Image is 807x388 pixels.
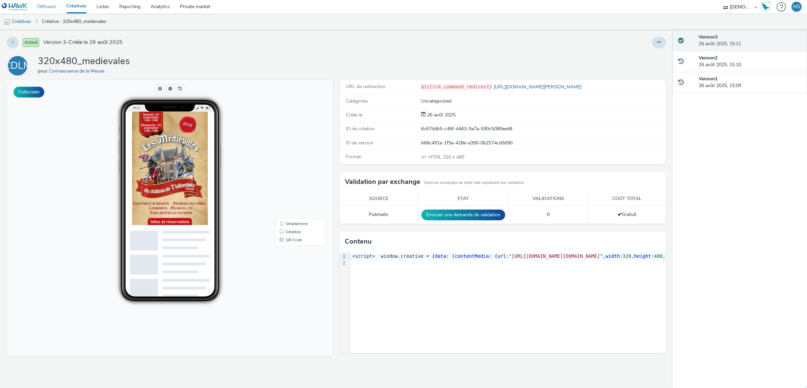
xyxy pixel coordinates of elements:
[346,83,385,90] span: URL de redirection
[345,237,372,247] h3: Contenu
[435,253,446,259] span: data
[38,68,49,74] span: pour
[340,206,418,224] td: Pubmatic
[38,55,130,68] h1: 320x480_medievales
[7,62,31,69] a: CDLM
[2,3,28,11] img: undefined Logo
[49,68,107,74] a: Connaissance de la Meuse
[346,98,368,104] span: Catégories
[270,156,318,164] li: QR Code
[428,154,443,160] span: HTML
[346,154,361,160] span: Format
[421,210,505,220] button: Envoyer une demande de validation
[340,253,346,260] div: 1
[760,1,773,12] a: Hawk Academy
[497,253,506,259] span: url
[279,150,294,154] span: Desktop
[279,158,295,162] span: QR Code
[424,180,524,186] small: Seuls les exchanges de cette liste requièrent une validation
[606,253,620,259] span: width
[793,2,800,12] div: MS
[699,34,802,48] div: 26 août 2025, 15:11
[418,192,509,206] th: Etat
[346,112,362,118] span: Créée le
[421,98,665,105] div: Uncategorized
[699,76,718,82] strong: Version 1
[509,192,588,206] th: Validations
[421,140,665,146] div: b68c491e-1f5e-428e-a390-0b2574cd9d90
[23,38,39,47] span: Activé
[3,19,10,25] img: mobile
[346,140,373,146] span: ID de version
[270,140,318,148] li: Smartphone
[14,87,44,98] button: Fullscreen
[4,56,32,75] div: CDLM
[340,260,346,267] div: 2
[426,112,455,118] div: Création 26 août 2025, 15:09
[699,34,718,40] strong: Version 3
[346,126,374,132] span: ID de créative
[699,55,802,68] div: 26 août 2025, 15:10
[699,55,718,61] strong: Version 2
[634,253,651,259] span: height
[43,38,123,46] span: Version 3 - Créée le 26 août 2025
[279,142,301,146] span: Smartphone
[492,84,584,90] a: [URL][DOMAIN_NAME][PERSON_NAME]
[654,253,662,259] span: 480
[509,253,603,259] span: "[URL][DOMAIN_NAME][DOMAIN_NAME]"
[345,177,420,187] h3: Validation par exchange
[126,26,133,30] span: 15:11
[270,148,318,156] li: Desktop
[426,112,455,118] span: 26 août 2025
[666,253,677,259] span: type
[760,1,771,12] img: Hawk Academy
[588,192,666,206] th: Coût total
[617,211,636,218] span: Gratuit
[699,76,802,89] div: 26 août 2025, 15:09
[38,13,110,30] a: Créative : 320x480_medievales
[623,253,631,259] span: 320
[421,126,665,132] div: 6c67ddb5-c46f-4463-9a7a-590c5080eed8
[547,211,550,218] span: 0
[428,154,464,160] span: 320 x 480
[340,192,418,206] th: Source
[455,253,489,259] span: contentMedia
[421,84,492,89] code: ${click_command_redirect}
